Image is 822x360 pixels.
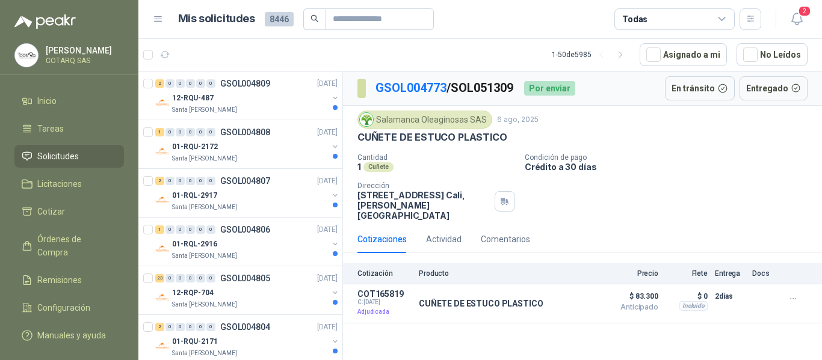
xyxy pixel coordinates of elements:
img: Company Logo [155,144,170,159]
img: Company Logo [15,44,38,67]
span: Inicio [37,94,57,108]
div: 2 [155,323,164,331]
a: Inicio [14,90,124,112]
span: search [311,14,319,23]
a: Configuración [14,296,124,319]
button: Entregado [740,76,808,100]
div: 0 [206,128,215,136]
img: Company Logo [155,96,170,110]
div: 0 [186,274,195,282]
p: [DATE] [317,127,338,138]
span: Cotizar [37,205,65,218]
div: 0 [176,177,185,185]
p: Santa [PERSON_NAME] [172,154,237,163]
button: En tránsito [665,76,735,100]
div: 0 [165,79,175,88]
img: Company Logo [155,339,170,353]
p: [DATE] [317,273,338,284]
p: Adjudicada [357,306,412,318]
a: Tareas [14,117,124,140]
div: 0 [186,177,195,185]
p: [DATE] [317,322,338,333]
p: GSOL004808 [220,128,270,136]
div: Salamanca Oleaginosas SAS [357,111,492,129]
a: Cotizar [14,200,124,223]
div: Incluido [679,301,708,311]
div: 0 [186,79,195,88]
div: 0 [165,128,175,136]
p: [DATE] [317,224,338,236]
p: 01-RQL-2916 [172,239,217,250]
a: Licitaciones [14,172,124,195]
div: Cuñete [363,162,394,172]
div: 0 [176,225,185,234]
a: 2 0 0 0 0 0 GSOL004807[DATE] Company Logo01-RQL-2917Santa [PERSON_NAME] [155,174,340,212]
p: 1 [357,162,361,172]
a: 1 0 0 0 0 0 GSOL004808[DATE] Company Logo01-RQU-2172Santa [PERSON_NAME] [155,125,340,163]
div: 0 [176,323,185,331]
div: 0 [206,79,215,88]
span: $ 83.300 [598,289,658,304]
p: Dirección [357,182,490,190]
p: Entrega [715,269,745,278]
a: GSOL004773 [375,81,447,95]
p: GSOL004809 [220,79,270,88]
div: 0 [165,274,175,282]
p: GSOL004804 [220,323,270,331]
div: 0 [196,274,205,282]
p: GSOL004805 [220,274,270,282]
a: Manuales y ayuda [14,324,124,347]
p: Docs [752,269,776,278]
span: 8446 [265,12,294,26]
span: Manuales y ayuda [37,329,106,342]
p: Precio [598,269,658,278]
span: Anticipado [598,304,658,311]
div: 0 [186,323,195,331]
p: 6 ago, 2025 [497,114,539,126]
p: 2 días [715,289,745,304]
div: 0 [196,225,205,234]
a: Solicitudes [14,145,124,168]
img: Company Logo [360,113,373,126]
span: Órdenes de Compra [37,233,113,259]
div: 1 [155,128,164,136]
h1: Mis solicitudes [178,10,255,28]
div: 0 [206,274,215,282]
span: Solicitudes [37,150,79,163]
p: 01-RQU-2171 [172,336,218,347]
div: 0 [176,79,185,88]
div: Comentarios [481,233,530,246]
div: 2 [155,177,164,185]
div: 23 [155,274,164,282]
p: Cantidad [357,153,515,162]
button: Asignado a mi [640,43,727,66]
a: 2 0 0 0 0 0 GSOL004809[DATE] Company Logo12-RQU-487Santa [PERSON_NAME] [155,76,340,115]
p: Santa [PERSON_NAME] [172,203,237,212]
p: 01-RQU-2172 [172,141,218,153]
p: Flete [666,269,708,278]
div: 0 [176,274,185,282]
button: 2 [786,8,808,30]
div: 0 [206,177,215,185]
div: Actividad [426,233,462,246]
div: 0 [196,323,205,331]
p: [DATE] [317,78,338,90]
span: Configuración [37,301,90,314]
span: Tareas [37,122,64,135]
p: [DATE] [317,175,338,187]
button: No Leídos [737,43,808,66]
span: 2 [798,5,811,17]
a: Órdenes de Compra [14,228,124,264]
p: Cotización [357,269,412,278]
p: [STREET_ADDRESS] Cali , [PERSON_NAME][GEOGRAPHIC_DATA] [357,190,490,221]
p: Crédito a 30 días [525,162,817,172]
span: C: [DATE] [357,299,412,306]
p: COT165819 [357,289,412,299]
div: 0 [196,177,205,185]
a: Remisiones [14,269,124,291]
div: Por enviar [524,81,575,96]
p: Santa [PERSON_NAME] [172,105,237,115]
p: Santa [PERSON_NAME] [172,300,237,310]
a: 1 0 0 0 0 0 GSOL004806[DATE] Company Logo01-RQL-2916Santa [PERSON_NAME] [155,222,340,261]
p: Santa [PERSON_NAME] [172,349,237,358]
